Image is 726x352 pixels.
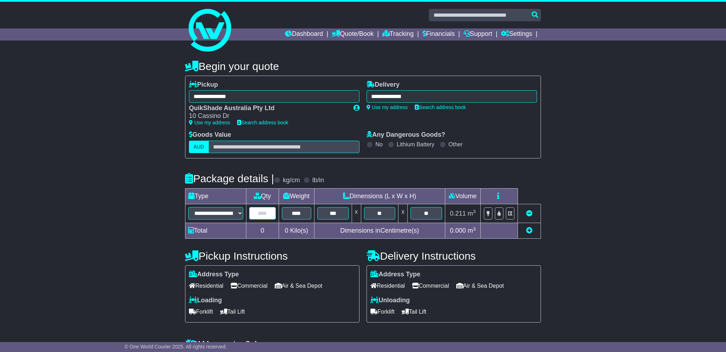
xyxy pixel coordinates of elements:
h4: Package details | [185,173,274,184]
h4: Begin your quote [185,60,541,72]
sup: 3 [473,226,476,232]
label: AUD [189,141,209,153]
label: Unloading [370,297,410,304]
td: Qty [246,188,279,204]
label: kg/cm [283,177,300,184]
span: 0 [285,227,288,234]
label: Loading [189,297,222,304]
span: Air & Sea Depot [275,280,323,291]
a: Quote/Book [332,28,374,40]
a: Remove this item [526,210,532,217]
span: Residential [370,280,405,291]
td: Total [185,223,246,239]
a: Tracking [382,28,414,40]
label: Pickup [189,81,218,89]
a: Search address book [415,104,466,110]
label: Delivery [367,81,400,89]
label: Any Dangerous Goods? [367,131,445,139]
a: Search address book [237,120,288,125]
h4: Delivery Instructions [367,250,541,262]
div: QuikShade Australia Pty Ltd [189,104,346,112]
span: 0.000 [450,227,466,234]
label: Goods Value [189,131,231,139]
a: Add new item [526,227,532,234]
a: Financials [423,28,455,40]
td: Type [185,188,246,204]
td: Kilo(s) [279,223,314,239]
td: Dimensions (L x W x H) [314,188,445,204]
span: Residential [189,280,223,291]
a: Use my address [189,120,230,125]
a: Use my address [367,104,408,110]
span: Tail Lift [402,306,426,317]
span: © One World Courier 2025. All rights reserved. [124,344,227,350]
span: Tail Lift [220,306,245,317]
label: No [375,141,382,148]
span: Forklift [370,306,395,317]
label: Address Type [370,271,420,278]
td: x [398,204,408,223]
sup: 3 [473,209,476,214]
label: Address Type [189,271,239,278]
a: Support [464,28,492,40]
label: lb/in [312,177,324,184]
a: Dashboard [285,28,323,40]
h4: Warranty & Insurance [185,339,541,350]
td: Weight [279,188,314,204]
h4: Pickup Instructions [185,250,359,262]
label: Other [448,141,463,148]
span: Commercial [230,280,267,291]
div: 10 Cassino Dr [189,112,346,120]
td: Volume [445,188,480,204]
label: Lithium Battery [397,141,435,148]
span: 0.211 [450,210,466,217]
span: m [468,227,476,234]
td: Dimensions in Centimetre(s) [314,223,445,239]
a: Settings [501,28,532,40]
td: x [352,204,361,223]
span: Forklift [189,306,213,317]
span: m [468,210,476,217]
span: Air & Sea Depot [456,280,504,291]
td: 0 [246,223,279,239]
span: Commercial [412,280,449,291]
